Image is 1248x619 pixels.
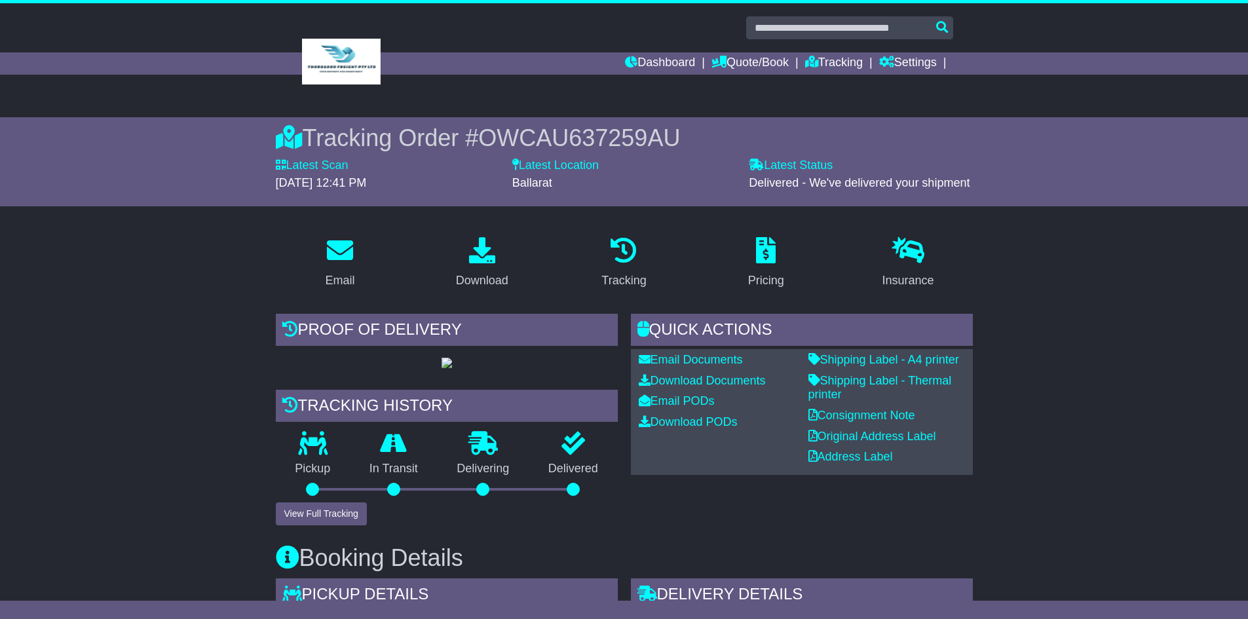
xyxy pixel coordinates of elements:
a: Shipping Label - Thermal printer [808,374,952,402]
div: Proof of Delivery [276,314,618,349]
p: Pickup [276,462,350,476]
a: Tracking [805,52,863,75]
a: Pricing [740,233,793,294]
span: Delivered - We've delivered your shipment [749,176,970,189]
a: Original Address Label [808,430,936,443]
p: Delivering [438,462,529,476]
a: Tracking [593,233,654,294]
label: Latest Status [749,159,833,173]
a: Download Documents [639,374,766,387]
p: Delivered [529,462,618,476]
div: Tracking history [276,390,618,425]
div: Pricing [748,272,784,290]
a: Address Label [808,450,893,463]
div: Pickup Details [276,578,618,614]
div: Download [456,272,508,290]
img: GetPodImage [442,358,452,368]
a: Download PODs [639,415,738,428]
a: Consignment Note [808,409,915,422]
p: In Transit [350,462,438,476]
span: [DATE] 12:41 PM [276,176,367,189]
label: Latest Location [512,159,599,173]
a: Quote/Book [711,52,789,75]
div: Tracking [601,272,646,290]
label: Latest Scan [276,159,349,173]
a: Email PODs [639,394,715,407]
a: Insurance [874,233,943,294]
a: Dashboard [625,52,695,75]
a: Download [447,233,517,294]
h3: Booking Details [276,545,973,571]
div: Delivery Details [631,578,973,614]
div: Tracking Order # [276,124,973,152]
button: View Full Tracking [276,502,367,525]
span: OWCAU637259AU [478,124,680,151]
a: Settings [879,52,937,75]
a: Email [316,233,363,294]
a: Shipping Label - A4 printer [808,353,959,366]
div: Quick Actions [631,314,973,349]
div: Email [325,272,354,290]
div: Insurance [882,272,934,290]
a: Email Documents [639,353,743,366]
span: Ballarat [512,176,552,189]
